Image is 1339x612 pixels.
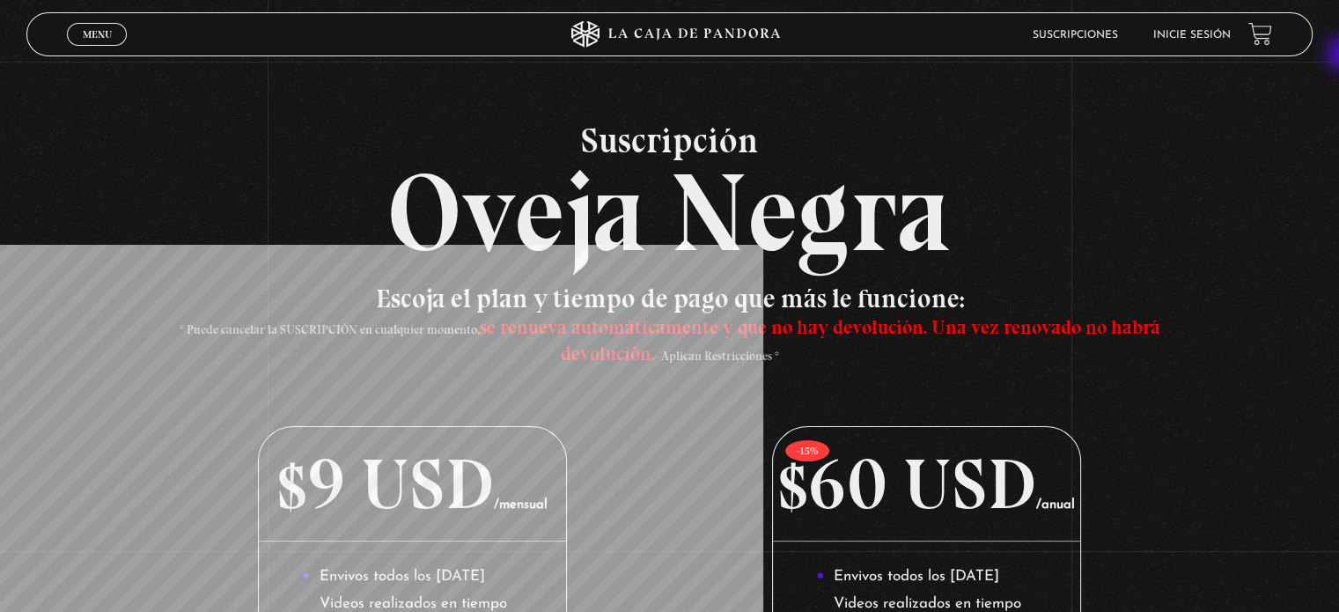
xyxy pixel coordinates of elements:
[77,44,118,56] span: Cerrar
[179,322,1159,364] span: * Puede cancelar la SUSCRIPCIÓN en cualquier momento, - Aplican Restricciones *
[1153,30,1231,41] a: Inicie sesión
[1036,498,1075,512] span: /anual
[155,285,1183,365] h3: Escoja el plan y tiempo de pago que más le funcione:
[259,427,565,542] p: $9 USD
[1248,22,1272,46] a: View your shopping cart
[494,498,548,512] span: /mensual
[26,122,1312,158] span: Suscripción
[1033,30,1118,41] a: Suscripciones
[479,315,1159,365] span: se renueva automáticamente y que no hay devolución. Una vez renovado no habrá devolución.
[26,122,1312,268] h2: Oveja Negra
[773,427,1079,542] p: $60 USD
[83,29,112,40] span: Menu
